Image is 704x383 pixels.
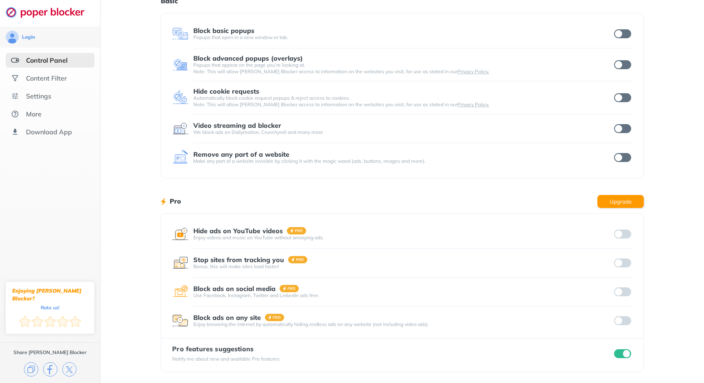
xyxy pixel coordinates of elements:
div: Login [22,34,35,40]
div: Pro features suggestions [172,345,280,352]
button: Upgrade [597,195,644,208]
div: Remove any part of a website [193,151,289,158]
div: Hide ads on YouTube videos [193,227,283,234]
div: Enjoying [PERSON_NAME] Blocker? [12,287,88,302]
div: More [26,110,42,118]
img: feature icon [172,226,188,242]
div: Block basic popups [193,27,254,34]
div: Use Facebook, Instagram, Twitter and LinkedIn ads free. [193,292,612,299]
img: pro-badge.svg [280,285,299,292]
div: We block ads on Dailymotion, Crunchyroll and many more [193,129,612,136]
img: copy.svg [24,362,38,376]
img: pro-badge.svg [288,256,308,263]
img: pro-badge.svg [265,314,284,321]
div: Share [PERSON_NAME] Blocker [13,349,87,356]
img: feature icon [172,149,188,166]
img: logo-webpage.svg [6,7,93,18]
img: about.svg [11,110,19,118]
img: facebook.svg [43,362,57,376]
img: features-selected.svg [11,56,19,64]
div: Control Panel [26,56,68,64]
img: feature icon [172,313,188,329]
a: Privacy Policy. [457,68,489,74]
img: avatar.svg [6,31,19,44]
div: Settings [26,92,51,100]
div: Block ads on social media [193,285,275,292]
img: feature icon [172,120,188,137]
a: Privacy Policy. [457,101,489,107]
div: Block advanced popups (overlays) [193,55,303,62]
img: feature icon [172,90,188,106]
img: feature icon [172,255,188,271]
div: Rate us! [41,306,59,309]
div: Enjoy videos and music on YouTube without annoying ads. [193,234,612,241]
div: Make any part of a website invisible by clicking it with the magic wand (ads, buttons, images and... [193,158,612,164]
div: Hide cookie requests [193,88,259,95]
img: feature icon [172,57,188,73]
h1: Pro [170,196,181,206]
div: Bonus: this will make sites load faster! [193,263,612,270]
div: Video streaming ad blocker [193,122,281,129]
div: Stop sites from tracking you [193,256,284,263]
img: feature icon [172,284,188,300]
div: Content Filter [26,74,67,82]
div: Notify me about new and available Pro features [172,356,280,362]
img: lighting bolt [161,197,166,206]
img: x.svg [62,362,77,376]
img: settings.svg [11,92,19,100]
div: Block ads on any site [193,314,261,321]
img: social.svg [11,74,19,82]
img: pro-badge.svg [287,227,306,234]
div: Enjoy browsing the internet by automatically hiding endless ads on any website (not including vid... [193,321,612,328]
div: Popups that open in a new window or tab. [193,34,612,41]
div: Popups that appear on the page you’re looking at. Note: This will allow [PERSON_NAME] Blocker acc... [193,62,612,75]
img: feature icon [172,26,188,42]
div: Download App [26,128,72,136]
div: Automatically block cookie request popups & reject access to cookies. Note: This will allow [PERS... [193,95,612,108]
img: download-app.svg [11,128,19,136]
